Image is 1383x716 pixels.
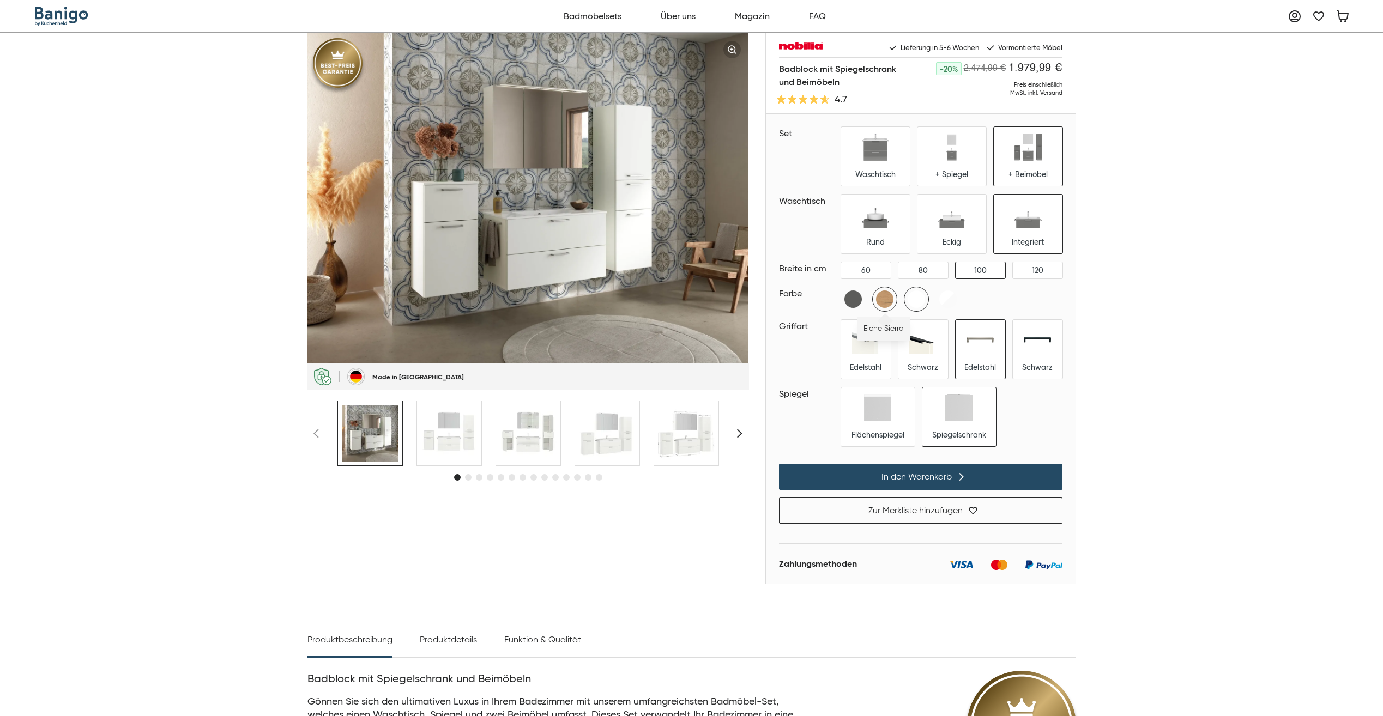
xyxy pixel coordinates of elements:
span: Zur Merkliste hinzufügen [868,505,963,516]
div: Waschtisch [855,169,896,179]
img: + Beimöbel [1014,134,1042,161]
a: 4.7 [779,94,896,105]
div: Schwarz [1022,362,1053,372]
img: Nobilia Markenlogo [779,42,823,53]
a: Magazin [729,4,776,28]
div: Schwarz [908,362,938,372]
img: Integriert [1014,201,1042,228]
div: Edelstahl [964,362,996,372]
div: 60 [861,265,871,275]
img: Waschtisch [862,134,889,161]
div: + Beimöbel [1008,169,1048,179]
span: 2.474,99 € [964,64,1006,73]
div: Set [779,127,836,140]
div: Integriert [1012,237,1044,247]
img: Mastercard Logo [991,560,1007,570]
button: Zur Merkliste hinzufügen [779,497,1062,524]
img: Eckig [938,201,965,228]
img: Flächenspiegel [864,394,891,421]
div: -20% [936,62,962,75]
img: Banigo Badblock mit Spiegelschrank und Beimöbeln 0 [342,405,398,462]
h1: Badblock mit Spiegelschrank und Beimöbeln [779,62,896,88]
div: Produktbeschreibung [307,633,392,657]
img: Made in Germany [347,368,365,385]
div: 100 [974,265,987,275]
a: Badmöbelsets [558,4,627,28]
img: Banigo Badblock mit Spiegelschrank und Beimöbeln 2 [500,405,557,462]
h3: Badblock mit Spiegelschrank und Beimöbeln [307,671,814,686]
div: Eckig [943,237,961,247]
img: Alpinweiß supermatt [904,287,928,311]
img: Banigo Badblock mit Spiegelschrank und Beimöbeln 4 [658,405,715,462]
a: Merkliste [1308,5,1330,27]
div: Farbe [779,287,836,300]
img: PayPal Logo [1025,560,1062,569]
img: Spiegelschrank [945,394,973,421]
a: Über uns [655,4,702,28]
a: Mein Account [1284,5,1306,27]
div: Made in [GEOGRAPHIC_DATA] [372,373,464,381]
img: Banigo Badblock mit Spiegelschrank und Beimöbeln 3 [579,405,636,462]
div: Edelstahl [850,362,881,372]
img: Visa Logo [949,561,973,568]
div: Flächenspiegel [851,430,904,440]
div: 80 [919,265,928,275]
h2: 1.979,99 € [1008,62,1062,75]
span: In den Warenkorb [881,471,952,482]
li: Lieferung in 5-6 Wochen [888,42,979,53]
img: Edelstahl [852,326,879,354]
img: Alpinweiß Hochglanz [936,287,960,311]
div: Spiegel [779,387,836,401]
div: Griffart [779,320,836,333]
img: + Spiegel [938,134,965,161]
li: Vormontierte Möbel [986,42,1062,53]
button: In den Warenkorb [779,464,1062,490]
img: Banigo [35,7,89,26]
img: SSL - Verschlüsselt [314,368,331,385]
div: Produktdetails [420,633,477,657]
a: Warenkorb [1332,5,1354,27]
div: Spiegelschrank [932,430,986,440]
img: Schwarz [909,326,937,354]
div: Preis einschließlich MwSt. inkl. Versand [896,81,1062,97]
div: Rund [866,237,885,247]
img: Banigo Badblock mit Spiegelschrank und Beimöbeln 1 [421,405,478,462]
div: Breite in cm [779,262,836,275]
div: Waschtisch [779,195,836,208]
img: Rund [862,201,889,228]
div: Funktion & Qualität [504,633,581,657]
img: Badblock mit Spiegelschrank und Beimöbeln [307,33,748,363]
img: Schwarz [1024,326,1051,354]
img: Edelstahl [967,326,994,354]
a: FAQ [803,4,832,28]
div: Zahlungsmethoden [779,557,857,571]
div: 120 [1032,265,1043,275]
div: + Spiegel [935,169,968,179]
img: Schiefergrau Hochglanz [841,287,865,311]
img: Eiche Sierra [873,287,897,311]
div: 4.7 [835,94,847,105]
